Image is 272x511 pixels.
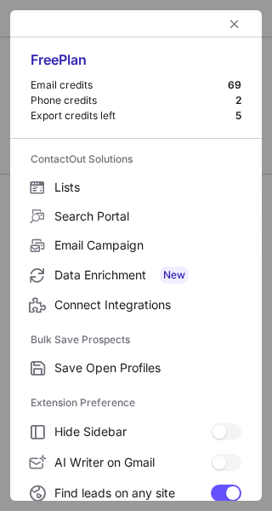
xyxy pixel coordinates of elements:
label: Hide Sidebar [10,416,262,447]
label: Save Open Profiles [10,353,262,382]
div: Export credits left [31,109,235,123]
label: Data Enrichment New [10,260,262,290]
span: Email Campaign [54,238,241,253]
span: Data Enrichment [54,267,241,284]
label: Lists [10,173,262,202]
label: Email Campaign [10,231,262,260]
span: AI Writer on Gmail [54,455,211,470]
span: Save Open Profiles [54,360,241,376]
span: Search Portal [54,209,241,224]
span: New [160,267,189,284]
span: Connect Integrations [54,297,241,313]
span: Hide Sidebar [54,424,211,439]
label: Extension Preference [31,389,241,416]
label: ContactOut Solutions [31,146,241,173]
span: Find leads on any site [54,485,211,501]
div: Phone credits [31,94,235,107]
button: left-button [224,14,245,34]
div: Email credits [31,78,228,92]
div: 2 [235,94,241,107]
span: Lists [54,180,241,195]
label: Connect Integrations [10,290,262,319]
label: Bulk Save Prospects [31,326,241,353]
label: Search Portal [10,202,262,231]
label: Find leads on any site [10,478,262,508]
div: 5 [235,109,241,123]
div: Free Plan [31,51,241,78]
button: right-button [27,15,44,32]
label: AI Writer on Gmail [10,447,262,478]
div: 69 [228,78,241,92]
